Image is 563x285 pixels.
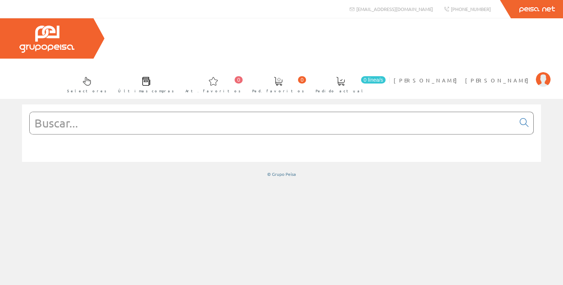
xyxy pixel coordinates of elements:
[252,87,304,95] span: Ped. favoritos
[308,71,387,97] a: 0 línea/s Pedido actual
[451,6,491,12] span: [PHONE_NUMBER]
[111,71,178,97] a: Últimas compras
[60,71,110,97] a: Selectores
[394,77,532,84] span: [PERSON_NAME] [PERSON_NAME]
[19,26,74,53] img: Grupo Peisa
[185,87,241,95] span: Art. favoritos
[361,76,386,84] span: 0 línea/s
[356,6,433,12] span: [EMAIL_ADDRESS][DOMAIN_NAME]
[118,87,174,95] span: Últimas compras
[67,87,107,95] span: Selectores
[316,87,365,95] span: Pedido actual
[22,171,541,177] div: © Grupo Peisa
[235,76,243,84] span: 0
[30,112,515,134] input: Buscar...
[298,76,306,84] span: 0
[394,71,551,78] a: [PERSON_NAME] [PERSON_NAME]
